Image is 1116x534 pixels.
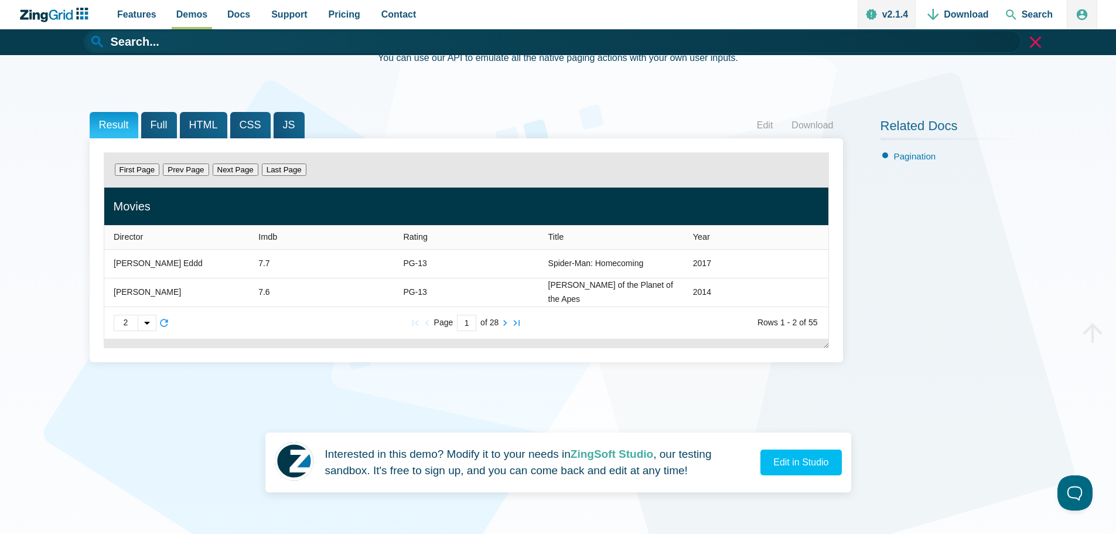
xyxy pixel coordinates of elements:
[180,112,227,138] span: HTML
[158,317,170,329] zg-button: reload
[692,232,709,242] span: Year
[1057,475,1093,511] iframe: Toggle Customer Support
[434,319,453,326] zg-text: Page
[274,112,305,138] span: JS
[324,38,793,93] div: You can use our API to emulate all the native paging actions with your own user inputs.
[271,6,307,22] span: Support
[163,164,209,176] button: Prev Page
[90,112,138,138] span: Result
[792,319,797,326] zg-text: 2
[114,315,138,331] div: 2
[748,117,783,134] a: Edit
[115,164,160,176] button: First Page
[84,30,1021,53] input: Search...
[258,285,269,300] div: 7.6
[381,6,417,22] span: Contact
[141,112,177,138] span: Full
[757,319,778,326] zg-text: Rows
[114,196,819,216] div: Movies
[421,317,433,329] zg-button: prevpage
[258,232,277,242] span: Imdb
[403,257,426,271] div: PG-13
[114,257,203,271] div: [PERSON_NAME] Eddd
[262,164,306,176] button: Last Page
[511,317,523,329] zg-button: lastpage
[114,232,143,242] span: Director
[780,319,785,326] zg-text: 1
[894,151,936,161] a: Pagination
[782,117,842,134] a: Download
[808,319,818,326] zg-text: 55
[490,319,499,326] zg-text: 28
[230,112,271,138] span: CSS
[480,319,487,326] zg-text: of
[799,319,806,326] zg-text: of
[258,257,269,271] div: 7.7
[548,257,643,271] div: Spider-Man: Homecoming
[213,164,258,176] button: Next Page
[19,8,94,22] a: ZingChart Logo. Click to return to the homepage
[329,6,360,22] span: Pricing
[457,315,476,331] input: Current Page
[548,232,564,242] span: Title
[403,285,426,300] div: PG-13
[114,285,181,300] div: [PERSON_NAME]
[571,448,653,460] strong: ZingSoft Studio
[227,6,250,22] span: Docs
[692,257,711,271] div: 2017
[409,317,421,329] zg-button: firstpage
[548,278,674,307] div: [PERSON_NAME] of the Planet of the Apes
[403,232,428,242] span: Rating
[176,6,207,22] span: Demos
[692,285,711,300] div: 2014
[499,317,511,329] zg-button: nextpage
[880,118,1027,140] h2: Related Docs
[325,446,752,479] p: Interested in this demo? Modify it to your needs in , our testing sandbox. It's free to sign up, ...
[787,319,790,326] zg-text: -
[760,450,841,475] a: Edit in Studio
[117,6,156,22] span: Features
